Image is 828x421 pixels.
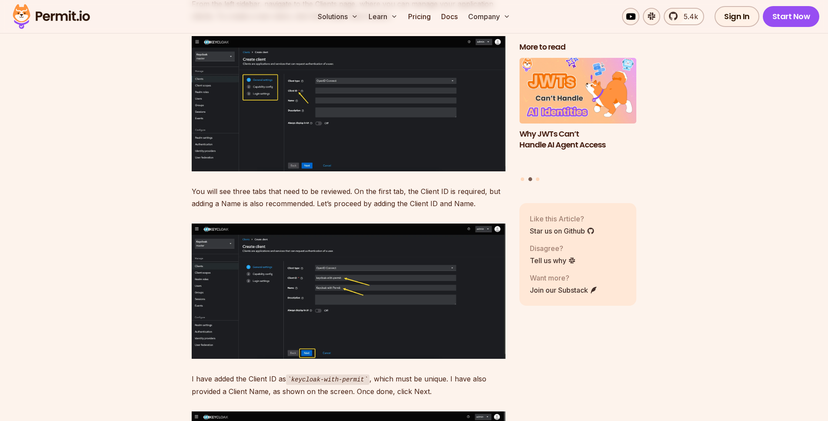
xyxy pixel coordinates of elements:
[314,8,362,25] button: Solutions
[286,374,370,385] code: keycloak-with-permit
[530,255,576,266] a: Tell us why
[521,177,524,181] button: Go to slide 1
[519,58,637,172] li: 2 of 3
[519,58,637,124] img: Why JWTs Can’t Handle AI Agent Access
[519,58,637,183] div: Posts
[536,177,539,181] button: Go to slide 3
[519,58,637,172] a: Why JWTs Can’t Handle AI Agent AccessWhy JWTs Can’t Handle AI Agent Access
[192,224,505,359] img: image.png
[465,8,514,25] button: Company
[763,6,820,27] a: Start Now
[530,243,576,254] p: Disagree?
[192,185,505,210] p: You will see three tabs that need to be reviewed. On the first tab, the Client ID is required, bu...
[715,6,759,27] a: Sign In
[530,226,595,236] a: Star us on Github
[530,285,598,295] a: Join our Substack
[528,177,532,181] button: Go to slide 2
[664,8,704,25] a: 5.4k
[365,8,401,25] button: Learn
[519,42,637,53] h2: More to read
[519,129,637,150] h3: Why JWTs Can’t Handle AI Agent Access
[192,36,505,172] img: image.png
[530,273,598,283] p: Want more?
[9,2,94,31] img: Permit logo
[530,214,595,224] p: Like this Article?
[678,11,698,22] span: 5.4k
[405,8,434,25] a: Pricing
[192,373,505,398] p: I have added the Client ID as , which must be unique. I have also provided a Client Name, as show...
[438,8,461,25] a: Docs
